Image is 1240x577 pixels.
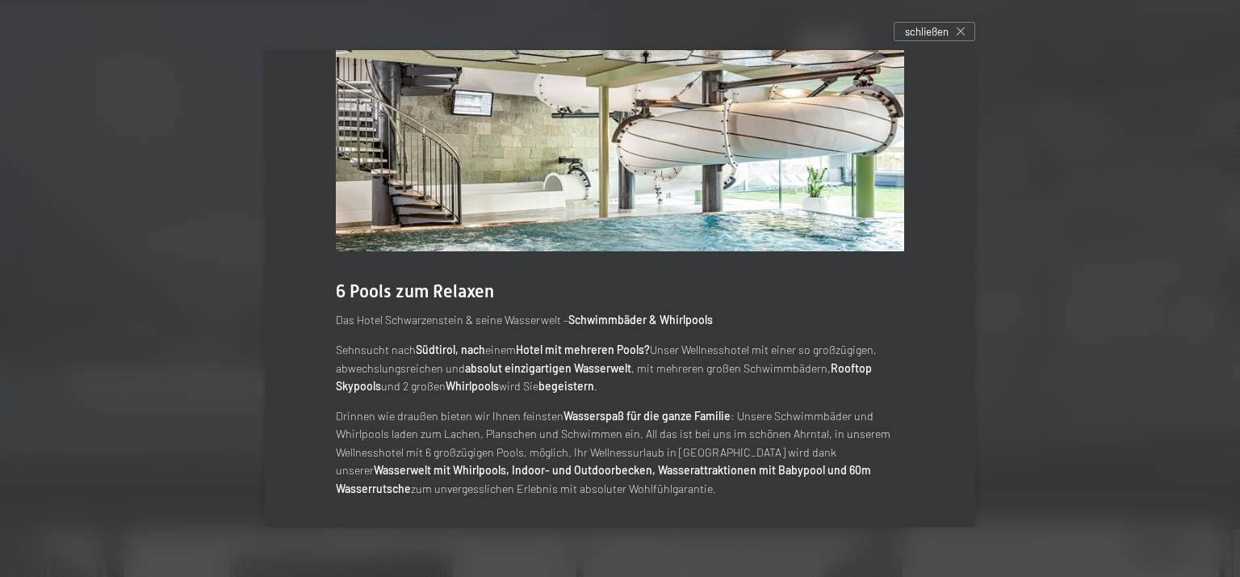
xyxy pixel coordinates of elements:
[416,343,485,356] strong: Südtirol, nach
[568,313,713,326] strong: Schwimmbäder & Whirlpools
[905,24,949,39] span: schließen
[465,361,631,375] strong: absolut einzigartigen Wasserwelt
[336,281,494,301] span: 6 Pools zum Relaxen
[538,379,594,393] strong: begeistern
[336,463,871,495] strong: Wasserwelt mit Whirlpools, Indoor- und Outdoorbecken, Wasserattraktionen mit Babypool und 60m Was...
[563,409,731,423] strong: Wasserspaß für die ganze Familie
[336,341,904,396] p: Sehnsucht nach einem Unser Wellnesshotel mit einer so großzügigen, abwechslungsreichen und , mit ...
[516,343,650,356] strong: Hotel mit mehreren Pools?
[336,8,904,251] img: Urlaub - Schwimmbad - Sprudelbänke - Babybecken uvw.
[336,407,904,499] p: Drinnen wie draußen bieten wir Ihnen feinsten : Unsere Schwimmbäder und Whirlpools laden zum Lach...
[446,379,499,393] strong: Whirlpools
[336,311,904,330] p: Das Hotel Schwarzenstein & seine Wasserwelt –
